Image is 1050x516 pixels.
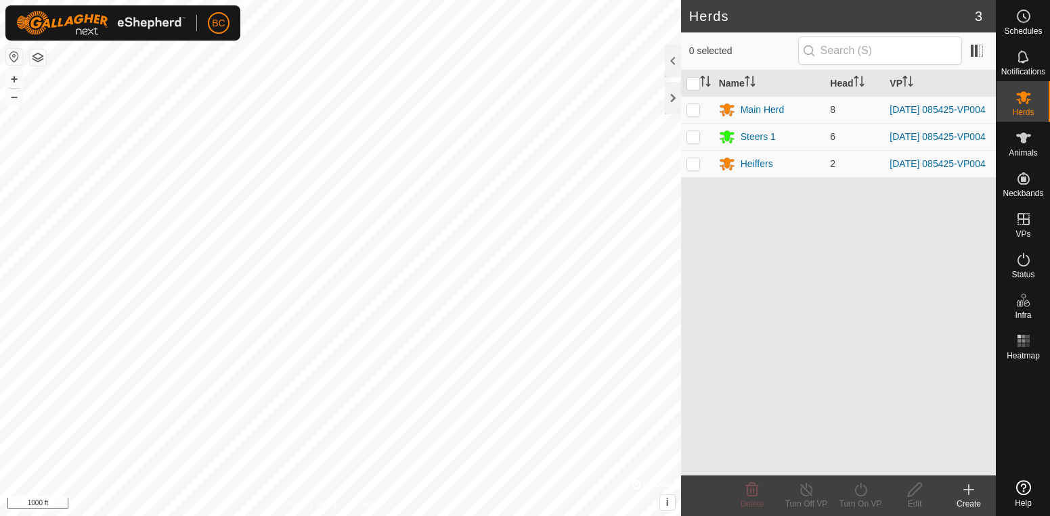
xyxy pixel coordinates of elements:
[287,498,338,511] a: Privacy Policy
[6,71,22,87] button: +
[1015,499,1032,507] span: Help
[942,498,996,510] div: Create
[975,6,982,26] span: 3
[689,44,798,58] span: 0 selected
[902,78,913,89] p-sorticon: Activate to sort
[16,11,185,35] img: Gallagher Logo
[714,70,825,97] th: Name
[884,70,996,97] th: VP
[830,104,835,115] span: 8
[745,78,756,89] p-sorticon: Activate to sort
[1007,352,1040,360] span: Heatmap
[354,498,394,511] a: Contact Us
[1012,108,1034,116] span: Herds
[997,475,1050,513] a: Help
[6,49,22,65] button: Reset Map
[1015,230,1030,238] span: VPs
[890,104,985,115] a: [DATE] 085425-VP004
[1004,27,1042,35] span: Schedules
[741,499,764,509] span: Delete
[830,131,835,142] span: 6
[689,8,975,24] h2: Herds
[779,498,833,510] div: Turn Off VP
[890,131,985,142] a: [DATE] 085425-VP004
[1001,68,1045,76] span: Notifications
[798,37,962,65] input: Search (S)
[660,495,675,510] button: i
[1003,189,1043,197] span: Neckbands
[741,103,785,117] div: Main Herd
[212,16,225,30] span: BC
[665,496,668,508] span: i
[30,49,46,66] button: Map Layers
[1009,149,1038,157] span: Animals
[741,157,773,171] div: Heiffers
[741,130,776,144] div: Steers 1
[854,78,865,89] p-sorticon: Activate to sort
[1011,271,1034,279] span: Status
[888,498,942,510] div: Edit
[825,70,884,97] th: Head
[1015,311,1031,319] span: Infra
[890,158,985,169] a: [DATE] 085425-VP004
[700,78,711,89] p-sorticon: Activate to sort
[6,89,22,105] button: –
[833,498,888,510] div: Turn On VP
[830,158,835,169] span: 2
